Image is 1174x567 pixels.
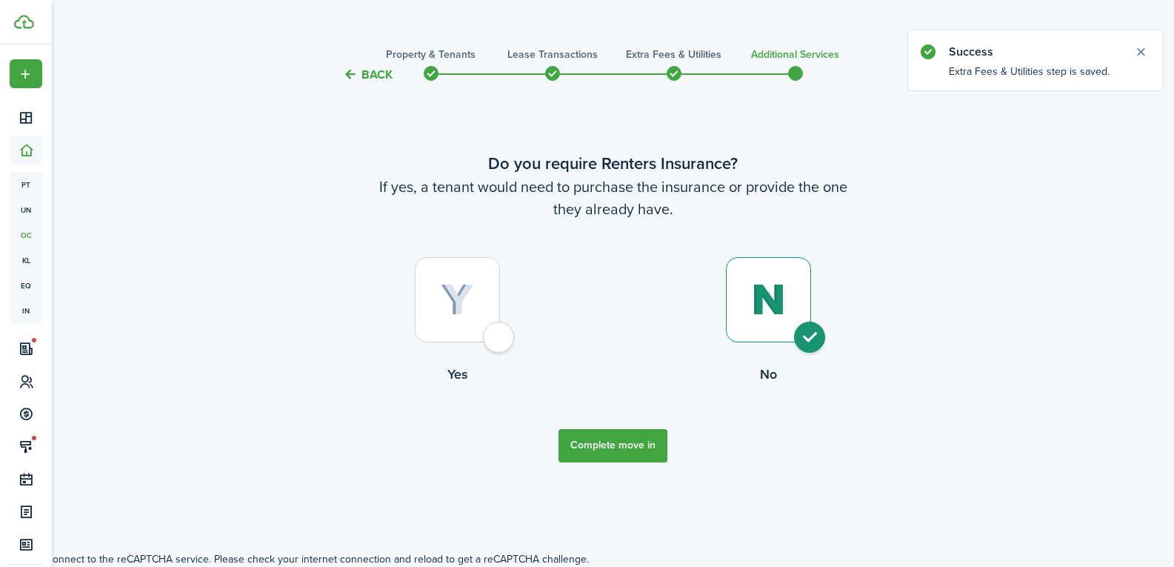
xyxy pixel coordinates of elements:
[343,67,393,82] button: Back
[10,298,42,323] a: in
[10,197,42,222] a: un
[626,47,721,62] h3: Extra fees & Utilities
[441,284,474,316] img: Yes
[949,43,1119,61] notify-title: Success
[751,284,786,316] img: No (selected)
[10,222,42,248] a: oc
[10,59,42,88] button: Open menu
[1130,42,1151,62] button: Close notify
[302,365,613,384] control-radio-card-title: Yes
[558,429,667,462] button: Complete move in
[302,151,924,176] wizard-step-header-title: Do you require Renters Insurance?
[302,176,924,220] wizard-step-header-description: If yes, a tenant would need to purchase the insurance or provide the one they already have.
[10,172,42,197] a: pt
[507,47,598,62] h3: Lease Transactions
[751,47,839,62] h3: Additional Services
[908,64,1162,90] notify-body: Extra Fees & Utilities step is saved.
[613,365,924,384] control-radio-card-title: No
[14,15,34,29] img: TenantCloud
[386,47,476,62] h3: Property & Tenants
[10,248,42,273] a: kl
[10,273,42,298] a: eq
